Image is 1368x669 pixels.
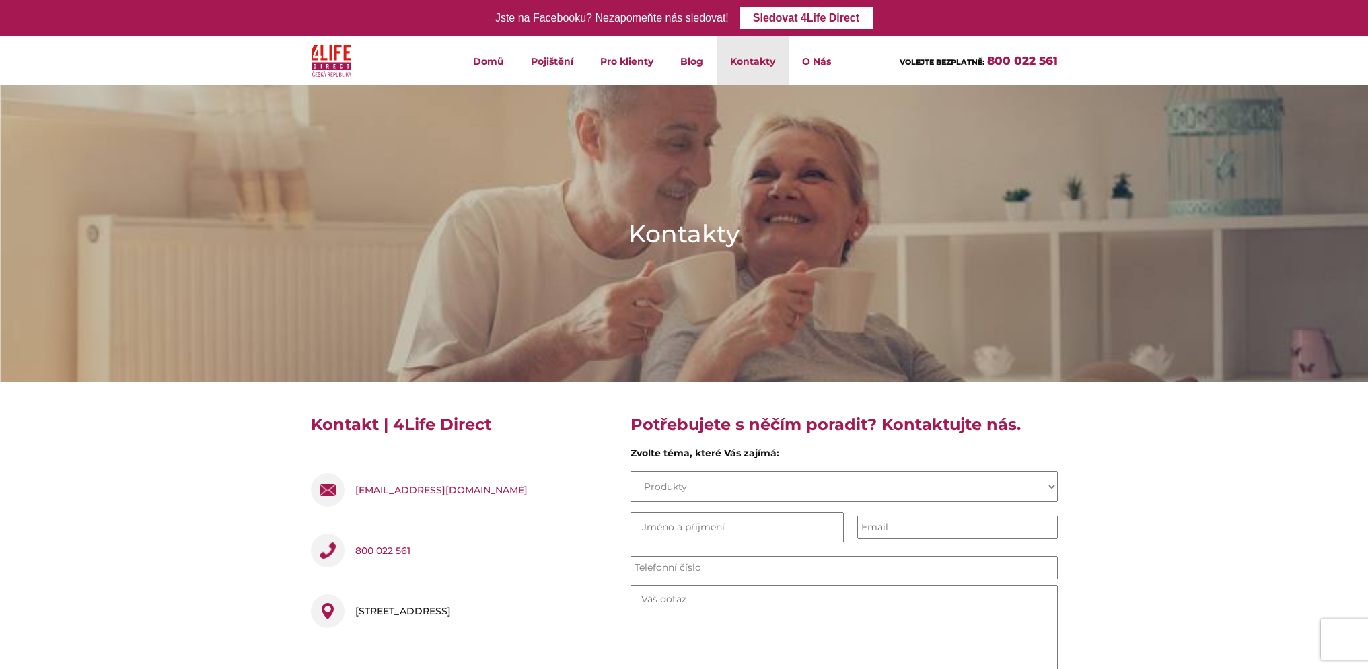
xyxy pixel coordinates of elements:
h4: Potřebujete s něčím poradit? Kontaktujte nás. [631,414,1058,446]
a: 800 022 561 [987,54,1058,67]
span: VOLEJTE BEZPLATNĚ: [900,57,984,67]
input: Telefonní číslo [631,556,1058,579]
input: Jméno a příjmení [631,512,844,542]
a: 800 022 561 [355,534,410,567]
div: Jste na Facebooku? Nezapomeňte nás sledovat! [495,9,729,28]
input: Email [857,516,1058,539]
img: 4Life Direct Česká republika logo [312,42,352,80]
a: Blog [667,36,717,85]
a: Domů [460,36,517,85]
h1: Kontakty [628,217,740,250]
div: [STREET_ADDRESS] [355,594,451,628]
a: [EMAIL_ADDRESS][DOMAIN_NAME] [355,473,528,507]
a: Kontakty [717,36,789,85]
h4: Kontakt | 4Life Direct [311,414,610,446]
div: Zvolte téma, které Vás zajímá: [631,446,1058,466]
a: Sledovat 4Life Direct [740,7,873,29]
